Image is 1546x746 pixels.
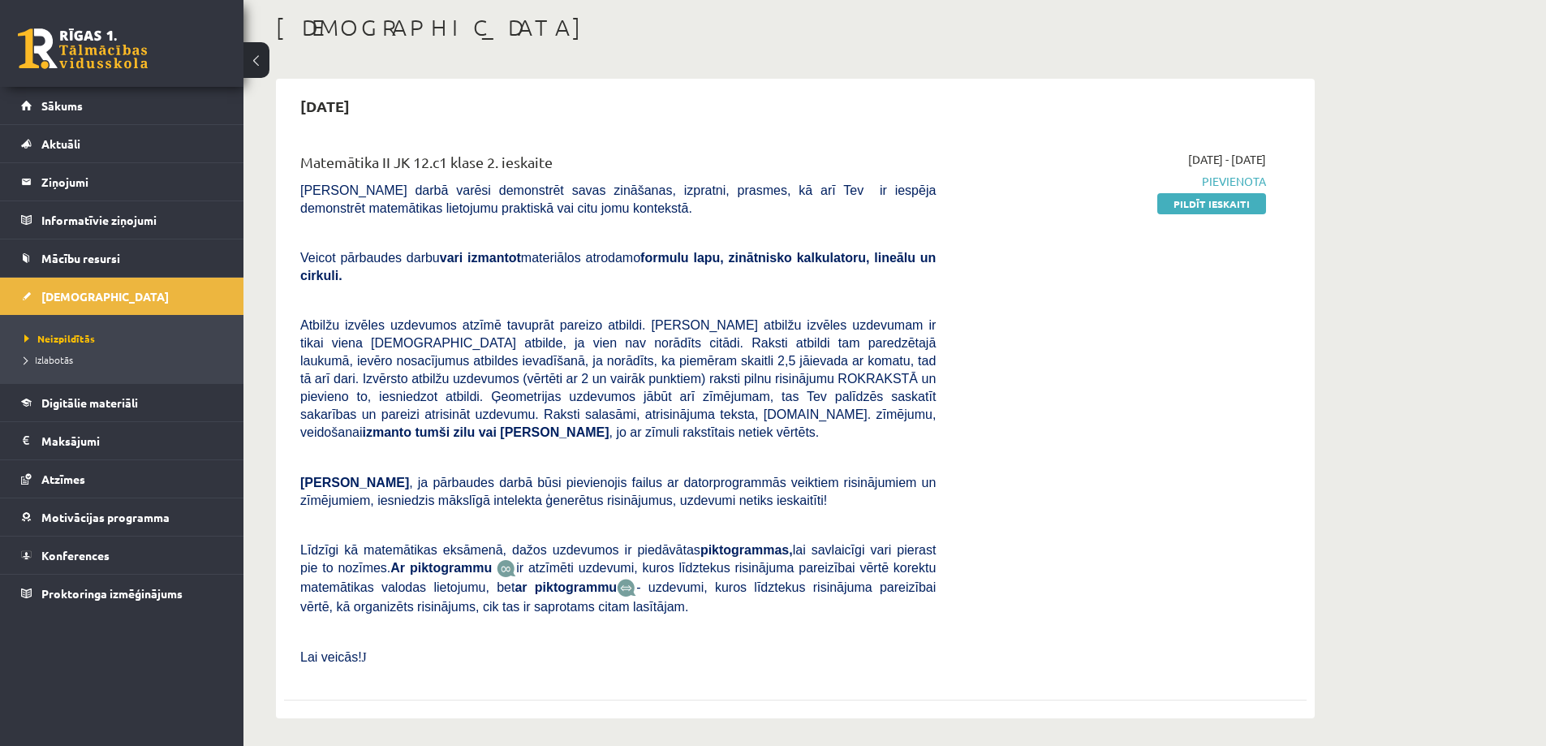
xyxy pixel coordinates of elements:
[21,87,223,124] a: Sākums
[21,498,223,536] a: Motivācijas programma
[1188,151,1266,168] span: [DATE] - [DATE]
[497,559,516,578] img: JfuEzvunn4EvwAAAAASUVORK5CYII=
[21,422,223,459] a: Maksājumi
[21,575,223,612] a: Proktoringa izmēģinājums
[415,425,609,439] b: tumši zilu vai [PERSON_NAME]
[440,251,521,265] b: vari izmantot
[41,548,110,563] span: Konferences
[363,425,411,439] b: izmanto
[960,173,1266,190] span: Pievienota
[41,289,169,304] span: [DEMOGRAPHIC_DATA]
[24,332,95,345] span: Neizpildītās
[41,136,80,151] span: Aktuāli
[300,318,936,439] span: Atbilžu izvēles uzdevumos atzīmē tavuprāt pareizo atbildi. [PERSON_NAME] atbilžu izvēles uzdevuma...
[24,352,227,367] a: Izlabotās
[276,14,1315,41] h1: [DEMOGRAPHIC_DATA]
[24,331,227,346] a: Neizpildītās
[41,422,223,459] legend: Maksājumi
[300,476,409,489] span: [PERSON_NAME]
[24,353,73,366] span: Izlabotās
[41,586,183,601] span: Proktoringa izmēģinājums
[41,163,223,201] legend: Ziņojumi
[300,476,936,507] span: , ja pārbaudes darbā būsi pievienojis failus ar datorprogrammās veiktiem risinājumiem un zīmējumi...
[300,183,936,215] span: [PERSON_NAME] darbā varēsi demonstrēt savas zināšanas, izpratni, prasmes, kā arī Tev ir iespēja d...
[41,251,120,265] span: Mācību resursi
[21,201,223,239] a: Informatīvie ziņojumi
[300,650,362,664] span: Lai veicās!
[617,579,636,597] img: wKvN42sLe3LLwAAAABJRU5ErkJggg==
[41,472,85,486] span: Atzīmes
[700,543,793,557] b: piktogrammas,
[21,460,223,498] a: Atzīmes
[362,650,367,664] span: J
[300,151,936,181] div: Matemātika II JK 12.c1 klase 2. ieskaite
[300,251,936,282] b: formulu lapu, zinātnisko kalkulatoru, lineālu un cirkuli.
[21,537,223,574] a: Konferences
[284,87,366,125] h2: [DATE]
[515,580,617,594] b: ar piktogrammu
[300,543,936,575] span: Līdzīgi kā matemātikas eksāmenā, dažos uzdevumos ir piedāvātas lai savlaicīgi vari pierast pie to...
[41,98,83,113] span: Sākums
[41,395,138,410] span: Digitālie materiāli
[21,384,223,421] a: Digitālie materiāli
[390,561,492,575] b: Ar piktogrammu
[21,278,223,315] a: [DEMOGRAPHIC_DATA]
[300,251,936,282] span: Veicot pārbaudes darbu materiālos atrodamo
[18,28,148,69] a: Rīgas 1. Tālmācības vidusskola
[21,163,223,201] a: Ziņojumi
[41,510,170,524] span: Motivācijas programma
[300,561,936,594] span: ir atzīmēti uzdevumi, kuros līdztekus risinājuma pareizībai vērtē korektu matemātikas valodas lie...
[41,201,223,239] legend: Informatīvie ziņojumi
[21,239,223,277] a: Mācību resursi
[21,125,223,162] a: Aktuāli
[1157,193,1266,214] a: Pildīt ieskaiti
